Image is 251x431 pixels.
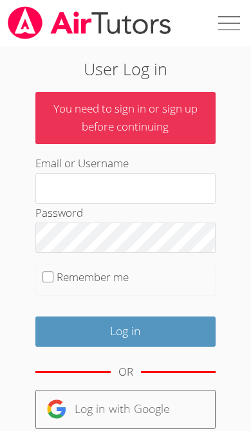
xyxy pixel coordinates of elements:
[35,156,129,170] label: Email or Username
[35,205,83,220] label: Password
[46,399,67,419] img: google-logo-50288ca7cdecda66e5e0955fdab243c47b7ad437acaf1139b6f446037453330a.svg
[118,363,133,381] div: OR
[35,316,216,347] input: Log in
[35,57,216,81] h2: User Log in
[6,6,172,39] img: airtutors_banner-c4298cdbf04f3fff15de1276eac7730deb9818008684d7c2e4769d2f7ddbe033.png
[35,390,216,429] a: Log in with Google
[35,92,216,145] p: You need to sign in or sign up before continuing
[57,270,129,284] label: Remember me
